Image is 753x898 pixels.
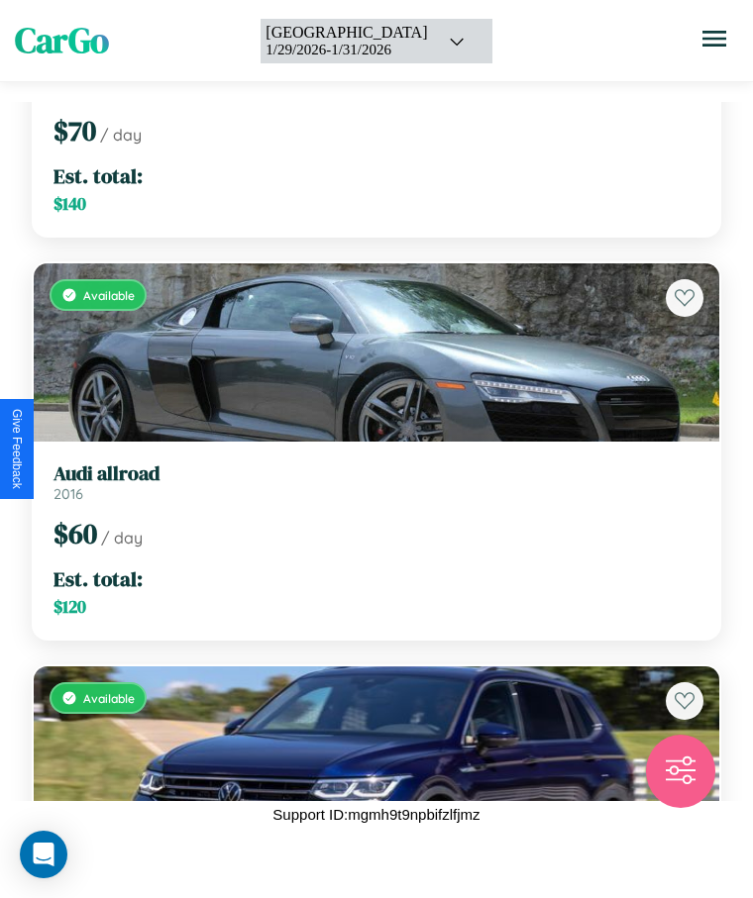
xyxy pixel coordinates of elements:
h3: Audi allroad [54,461,699,485]
div: [GEOGRAPHIC_DATA] [266,24,427,42]
span: / day [100,125,142,145]
p: Support ID: mgmh9t9npbifzlfjmz [272,801,480,828]
div: Open Intercom Messenger [20,831,67,878]
span: $ 120 [54,595,86,619]
div: Give Feedback [10,409,24,489]
span: 2016 [54,485,83,503]
a: Audi allroad2016 [54,461,699,503]
div: 1 / 29 / 2026 - 1 / 31 / 2026 [266,42,427,58]
span: Est. total: [54,564,143,593]
span: $ 60 [54,515,97,552]
span: / day [101,528,143,548]
span: Est. total: [54,161,143,190]
span: $ 70 [54,112,96,150]
span: Available [83,691,135,706]
span: Available [83,288,135,303]
span: CarGo [15,17,109,64]
span: $ 140 [54,192,86,216]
